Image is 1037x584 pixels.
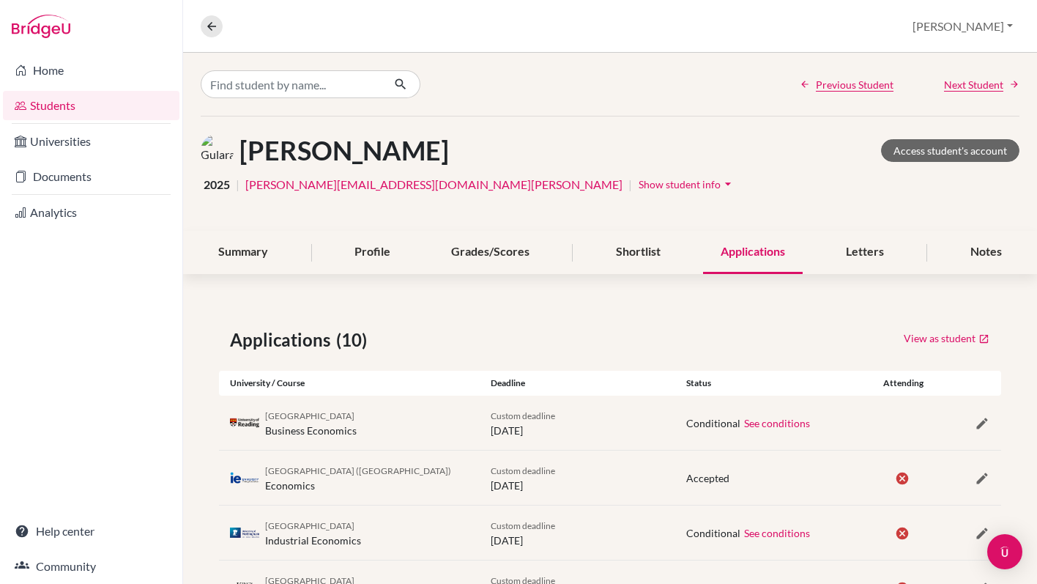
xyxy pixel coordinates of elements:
[201,70,382,98] input: Find student by name...
[336,327,373,353] span: (10)
[987,534,1022,569] div: Open Intercom Messenger
[491,465,555,476] span: Custom deadline
[944,77,1003,92] span: Next Student
[480,377,675,390] div: Deadline
[201,134,234,167] img: Gulara Aliyeva's avatar
[230,528,259,539] img: gb_n84_i4os0icp.png
[3,198,179,227] a: Analytics
[871,377,936,390] div: Attending
[881,139,1019,162] a: Access student's account
[828,231,902,274] div: Letters
[944,77,1019,92] a: Next Student
[201,231,286,274] div: Summary
[230,418,259,429] img: gb_r12_npj07otj.png
[598,231,678,274] div: Shortlist
[686,472,729,484] span: Accepted
[491,520,555,531] span: Custom deadline
[3,127,179,156] a: Universities
[953,231,1019,274] div: Notes
[686,417,740,429] span: Conditional
[628,176,632,193] span: |
[638,173,736,196] button: Show student infoarrow_drop_down
[800,77,893,92] a: Previous Student
[434,231,547,274] div: Grades/Scores
[903,327,990,350] a: View as student
[480,407,675,438] div: [DATE]
[675,377,871,390] div: Status
[703,231,803,274] div: Applications
[480,462,675,493] div: [DATE]
[3,162,179,191] a: Documents
[230,327,336,353] span: Applications
[906,12,1019,40] button: [PERSON_NAME]
[204,176,230,193] span: 2025
[265,520,354,531] span: [GEOGRAPHIC_DATA]
[686,527,740,539] span: Conditional
[265,465,451,476] span: [GEOGRAPHIC_DATA] ([GEOGRAPHIC_DATA])
[491,410,555,421] span: Custom deadline
[219,377,480,390] div: University / Course
[816,77,893,92] span: Previous Student
[721,177,735,191] i: arrow_drop_down
[239,135,449,166] h1: [PERSON_NAME]
[480,517,675,548] div: [DATE]
[743,525,811,542] button: See conditions
[265,517,361,548] div: Industrial Economics
[265,407,357,438] div: Business Economics
[12,15,70,38] img: Bridge-U
[3,91,179,120] a: Students
[3,552,179,581] a: Community
[265,410,354,421] span: [GEOGRAPHIC_DATA]
[3,56,179,85] a: Home
[337,231,408,274] div: Profile
[743,415,811,432] button: See conditions
[230,472,259,484] img: es_ie_ppg3uco7.png
[265,462,451,493] div: Economics
[3,517,179,546] a: Help center
[245,176,622,193] a: [PERSON_NAME][EMAIL_ADDRESS][DOMAIN_NAME][PERSON_NAME]
[236,176,239,193] span: |
[639,178,721,191] span: Show student info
